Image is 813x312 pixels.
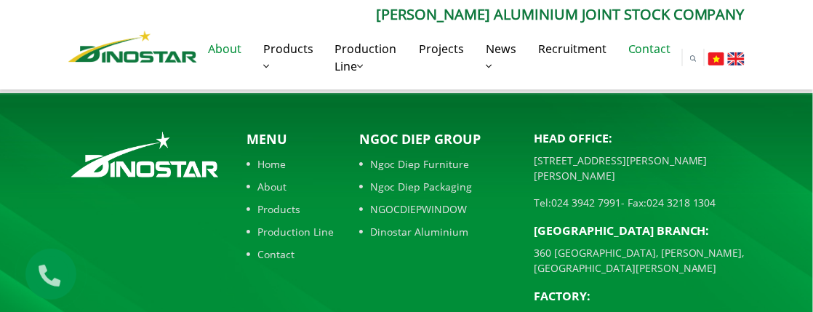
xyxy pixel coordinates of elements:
[247,129,334,149] p: Menu
[359,179,512,194] a: Ngoc Diep Packaging
[68,129,221,180] img: logo_footer
[708,52,725,65] img: Tiếng Việt
[359,201,512,217] a: NGOCDIEPWINDOW
[646,196,716,209] a: 024 3218 1304
[534,222,745,239] p: [GEOGRAPHIC_DATA] BRANCH:
[359,129,512,149] p: Ngoc Diep Group
[247,201,334,217] a: Products
[247,156,334,172] a: Home
[534,153,745,183] p: [STREET_ADDRESS][PERSON_NAME][PERSON_NAME]
[728,52,745,65] img: English
[324,25,408,89] a: Production Line
[475,25,527,89] a: News
[247,179,334,194] a: About
[551,196,621,209] a: 024 3942 7991
[534,129,745,147] p: Head Office:
[690,55,697,62] img: search
[247,224,334,239] a: Production Line
[534,287,745,305] p: Factory:
[252,25,324,89] a: Products
[197,25,252,72] a: About
[527,25,617,72] a: Recruitment
[408,25,475,72] a: Projects
[534,195,745,210] p: Tel: - Fax:
[359,156,512,172] a: Ngoc Diep Furniture
[617,25,682,72] a: Contact
[534,245,745,276] p: 360 [GEOGRAPHIC_DATA], [PERSON_NAME], [GEOGRAPHIC_DATA][PERSON_NAME]
[68,31,197,63] img: Nhôm Dinostar
[247,247,334,262] a: Contact
[359,224,512,239] a: Dinostar Aluminium
[197,4,745,25] p: [PERSON_NAME] Aluminium Joint Stock Company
